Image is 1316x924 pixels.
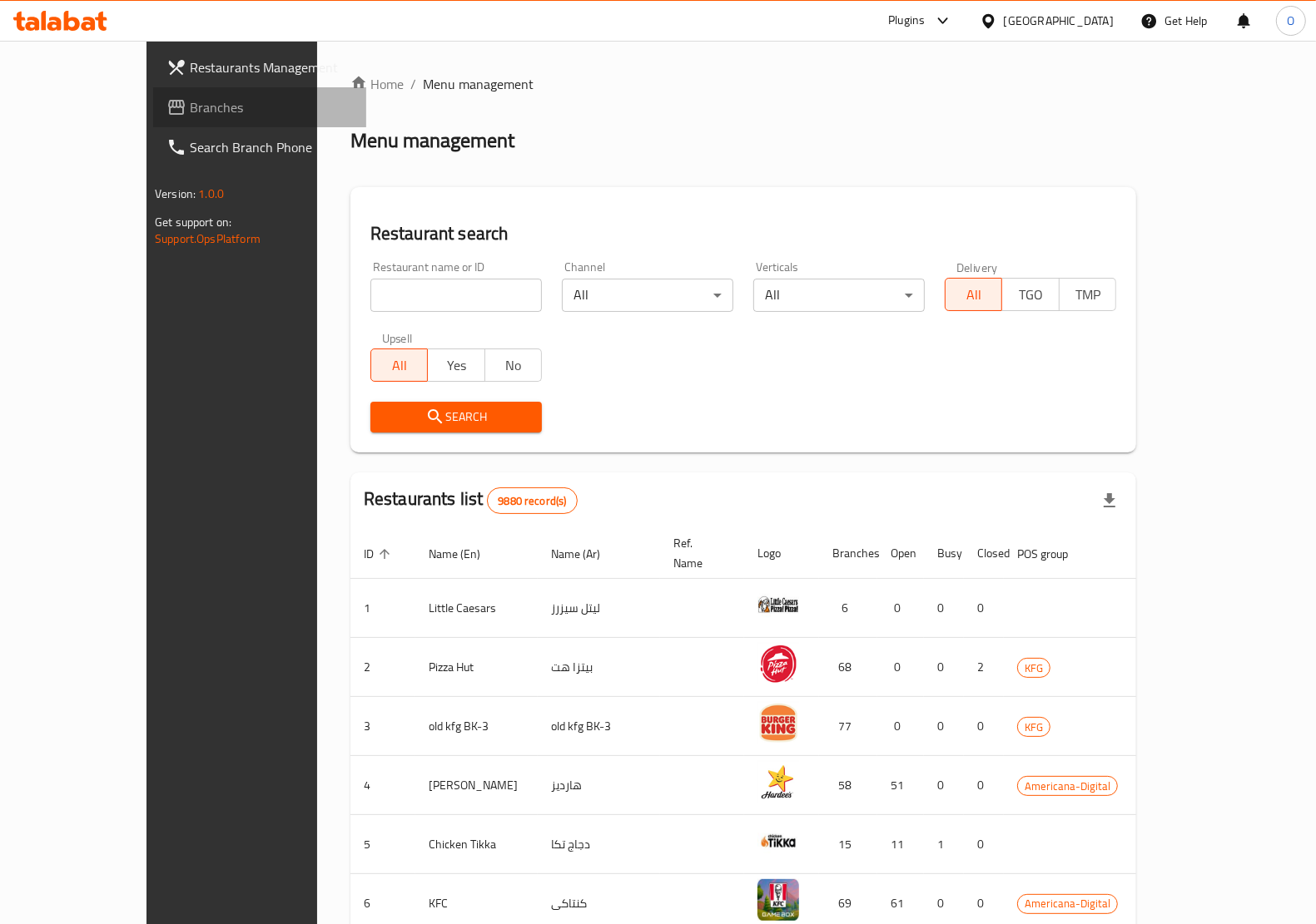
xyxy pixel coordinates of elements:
[964,697,1004,756] td: 0
[153,47,366,87] a: Restaurants Management
[952,283,996,307] span: All
[350,756,415,815] td: 4
[487,487,577,514] div: Total records count
[350,579,415,638] td: 1
[410,74,416,94] li: /
[153,127,366,167] a: Search Branch Phone
[153,87,366,127] a: Branches
[350,815,415,874] td: 5
[877,756,924,815] td: 51
[757,702,799,744] img: old kfg BK-3
[924,528,964,579] th: Busy
[155,228,261,250] a: Support.OpsPlatform
[819,815,877,874] td: 15
[350,127,514,154] h2: Menu management
[155,211,231,233] span: Get support on:
[350,697,415,756] td: 3
[964,815,1004,874] td: 0
[1090,481,1130,521] div: Export file
[415,815,538,874] td: Chicken Tikka
[484,348,542,382] button: No
[1018,894,1117,913] span: Americana-Digital
[924,579,964,638] td: 0
[429,544,502,564] span: Name (En)
[673,533,724,573] span: Ref. Name
[757,820,799,862] img: Chicken Tikka
[819,579,877,638] td: 6
[1059,278,1116,311] button: TMP
[538,815,660,874] td: دجاج تكا
[190,97,353,117] span: Branches
[370,279,542,312] input: Search for restaurant name or ID..
[877,579,924,638] td: 0
[350,74,404,94] a: Home
[757,584,799,625] img: Little Caesars
[757,879,799,921] img: KFC
[877,638,924,697] td: 0
[924,756,964,815] td: 0
[1017,544,1090,564] span: POS group
[924,638,964,697] td: 0
[753,279,925,312] div: All
[378,353,421,378] span: All
[155,183,196,205] span: Version:
[924,815,964,874] td: 1
[415,579,538,638] td: Little Caesars
[1009,283,1052,307] span: TGO
[1018,718,1050,737] span: KFG
[492,353,535,378] span: No
[964,638,1004,697] td: 2
[877,815,924,874] td: 11
[190,137,353,157] span: Search Branch Phone
[415,697,538,756] td: old kfg BK-3
[551,544,622,564] span: Name (Ar)
[364,487,578,514] h2: Restaurants list
[538,579,660,638] td: ليتل سيزرز
[888,11,925,31] div: Plugins
[964,756,1004,815] td: 0
[819,528,877,579] th: Branches
[538,638,660,697] td: بيتزا هت
[964,579,1004,638] td: 0
[538,697,660,756] td: old kfg BK-3
[877,528,924,579] th: Open
[384,407,529,427] span: Search
[757,761,799,803] img: Hardee's
[744,528,819,579] th: Logo
[370,348,428,382] button: All
[415,638,538,697] td: Pizza Hut
[370,221,1116,246] h2: Restaurant search
[877,697,924,756] td: 0
[427,348,484,382] button: Yes
[198,183,224,205] span: 1.0.0
[964,528,1004,579] th: Closed
[956,261,998,273] label: Delivery
[1018,659,1050,678] span: KFG
[350,74,1136,94] nav: breadcrumb
[819,697,877,756] td: 77
[370,402,542,432] button: Search
[538,756,660,815] td: هارديز
[364,544,395,564] span: ID
[562,279,733,312] div: All
[819,638,877,697] td: 68
[1004,12,1114,30] div: [GEOGRAPHIC_DATA]
[924,697,964,756] td: 0
[423,74,534,94] span: Menu management
[757,643,799,684] img: Pizza Hut
[350,638,415,697] td: 2
[945,278,1002,311] button: All
[819,756,877,815] td: 58
[435,353,478,378] span: Yes
[1287,12,1294,30] span: O
[488,493,576,509] span: 9880 record(s)
[415,756,538,815] td: [PERSON_NAME]
[382,332,413,343] label: Upsell
[1066,283,1110,307] span: TMP
[190,57,353,77] span: Restaurants Management
[1018,777,1117,796] span: Americana-Digital
[1001,278,1059,311] button: TGO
